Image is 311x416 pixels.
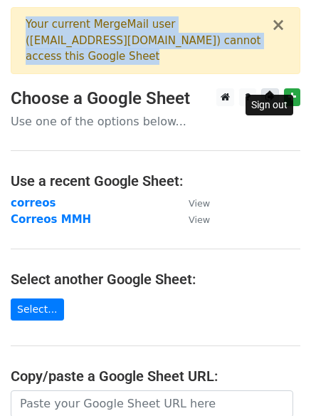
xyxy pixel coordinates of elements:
[11,368,300,385] h4: Copy/paste a Google Sheet URL:
[240,348,311,416] iframe: Chat Widget
[174,213,210,226] a: View
[11,271,300,288] h4: Select another Google Sheet:
[246,95,293,115] div: Sign out
[189,198,210,209] small: View
[11,114,300,129] p: Use one of the options below...
[11,213,91,226] a: Correos MMH
[11,88,300,109] h3: Choose a Google Sheet
[11,172,300,189] h4: Use a recent Google Sheet:
[271,16,285,33] button: ×
[26,16,271,65] div: Your current MergeMail user ( [EMAIL_ADDRESS][DOMAIN_NAME] ) cannot access this Google Sheet
[11,298,64,321] a: Select...
[174,197,210,209] a: View
[240,348,311,416] div: Widget de chat
[11,197,56,209] a: correos
[189,214,210,225] small: View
